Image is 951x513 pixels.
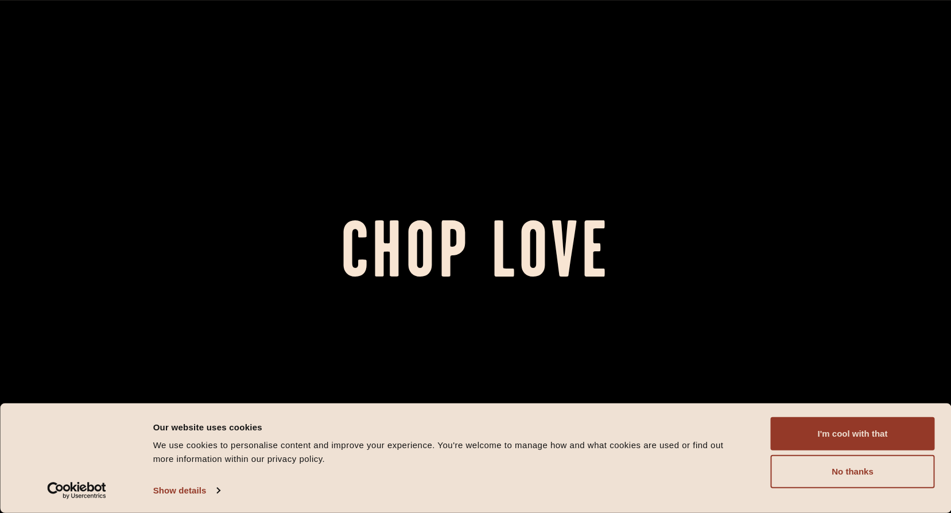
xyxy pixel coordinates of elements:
[771,417,935,450] button: I'm cool with that
[771,455,935,488] button: No thanks
[26,482,127,499] a: Usercentrics Cookiebot - opens in a new window
[153,482,220,499] a: Show details
[153,438,745,466] div: We use cookies to personalise content and improve your experience. You're welcome to manage how a...
[153,420,745,434] div: Our website uses cookies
